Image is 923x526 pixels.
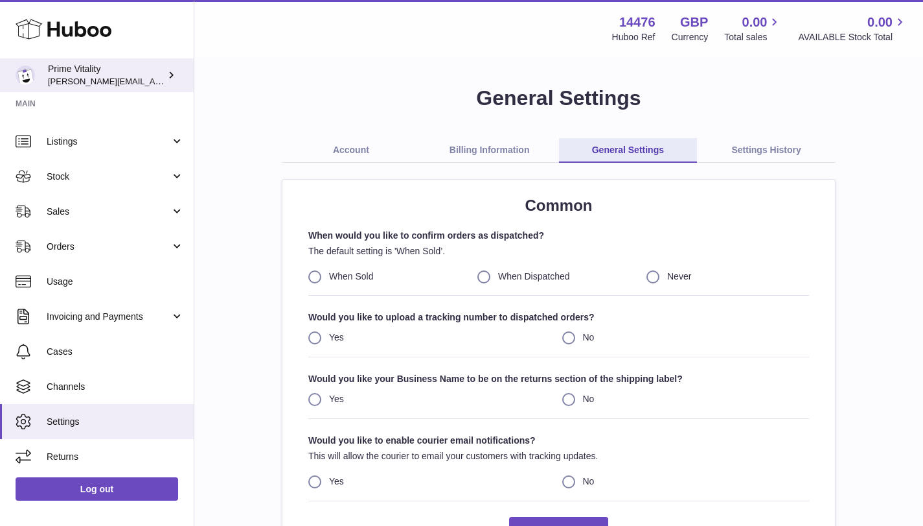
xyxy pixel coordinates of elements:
a: Settings History [697,138,836,163]
label: When Dispatched [477,270,640,283]
strong: 14476 [619,14,655,31]
span: Invoicing and Payments [47,311,170,323]
img: Jackson@PrimeVitalityDirect.com [16,66,35,85]
span: 0.00 [867,14,893,31]
p: The default setting is 'When Sold’. [308,245,809,257]
label: Never [646,270,809,283]
strong: When would you like to confirm orders as dispatched? [308,230,809,242]
p: This will allow the courier to email your customers with tracking updates. [308,450,809,462]
a: Log out [16,477,178,501]
a: 0.00 Total sales [724,14,782,43]
span: Cases [47,346,184,358]
span: Channels [47,381,184,393]
span: Sales [47,206,170,218]
span: [PERSON_NAME][EMAIL_ADDRESS][DOMAIN_NAME] [48,76,260,86]
div: Prime Vitality [48,63,165,88]
label: Yes [308,331,556,344]
a: 0.00 AVAILABLE Stock Total [798,14,907,43]
label: Yes [308,475,556,488]
span: Orders [47,241,170,253]
span: Total sales [724,31,782,43]
label: When Sold [308,270,471,283]
label: No [562,393,810,405]
strong: Would you like your Business Name to be on the returns section of the shipping label? [308,373,809,385]
a: Account [282,138,420,163]
strong: GBP [680,14,708,31]
h2: Common [308,195,809,216]
label: No [562,331,810,344]
h1: General Settings [215,84,902,112]
span: Stock [47,171,170,183]
div: Huboo Ref [612,31,655,43]
label: No [562,475,810,488]
span: Listings [47,136,170,148]
span: Returns [47,451,184,463]
span: 0.00 [742,14,768,31]
strong: Would you like to enable courier email notifications? [308,435,809,447]
div: Currency [672,31,709,43]
strong: Would you like to upload a tracking number to dispatched orders? [308,311,809,324]
a: General Settings [559,138,698,163]
a: Billing Information [420,138,559,163]
span: Usage [47,276,184,288]
label: Yes [308,393,556,405]
span: Settings [47,416,184,428]
span: AVAILABLE Stock Total [798,31,907,43]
